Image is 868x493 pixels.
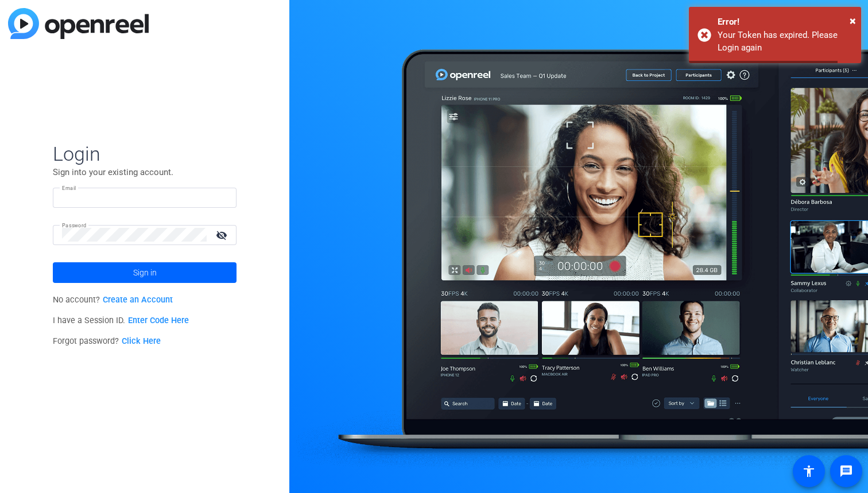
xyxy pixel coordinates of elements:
[718,29,852,55] div: Your Token has expired. Please Login again
[718,15,852,29] div: Error!
[839,464,853,478] mat-icon: message
[62,222,87,228] mat-label: Password
[209,227,237,243] mat-icon: visibility_off
[53,336,161,346] span: Forgot password?
[103,295,173,305] a: Create an Account
[53,166,237,178] p: Sign into your existing account.
[8,8,149,39] img: blue-gradient.svg
[62,191,227,204] input: Enter Email Address
[850,14,856,28] span: ×
[62,185,76,191] mat-label: Email
[850,12,856,29] button: Close
[122,336,161,346] a: Click Here
[53,262,237,283] button: Sign in
[128,316,189,325] a: Enter Code Here
[53,295,173,305] span: No account?
[802,464,816,478] mat-icon: accessibility
[133,258,157,287] span: Sign in
[53,316,189,325] span: I have a Session ID.
[53,142,237,166] span: Login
